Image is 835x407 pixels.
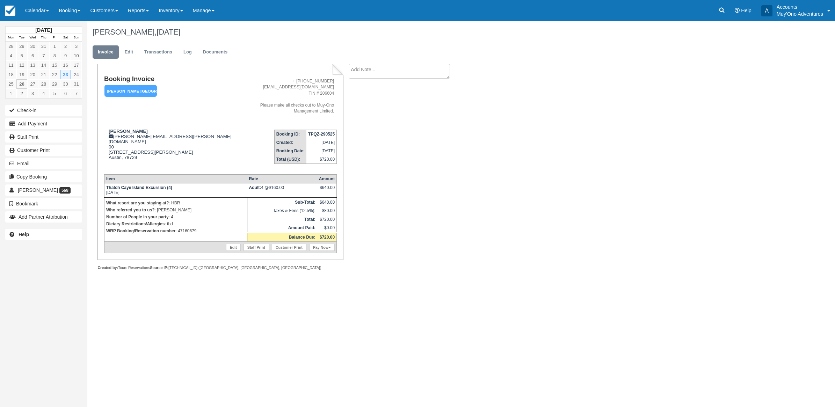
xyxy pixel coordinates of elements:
[49,51,60,60] a: 8
[244,244,269,251] a: Staff Print
[317,206,337,215] td: $80.00
[97,265,343,270] div: Tours Reservations [TECHNICAL_ID] ([GEOGRAPHIC_DATA], [GEOGRAPHIC_DATA], [GEOGRAPHIC_DATA])
[6,89,16,98] a: 1
[274,155,306,164] th: Total (USD):
[27,34,38,42] th: Wed
[93,28,709,36] h1: [PERSON_NAME],
[320,235,335,240] strong: $720.00
[5,158,82,169] button: Email
[104,85,157,97] em: [PERSON_NAME][GEOGRAPHIC_DATA]
[60,60,71,70] a: 16
[16,79,27,89] a: 26
[60,79,71,89] a: 30
[106,228,175,233] strong: WRP Booking/Reservation number
[71,79,82,89] a: 31
[97,266,118,270] strong: Created by:
[119,45,138,59] a: Edit
[106,221,165,226] strong: Dietary Restrictions/Allergies
[27,89,38,98] a: 3
[5,229,82,240] a: Help
[18,187,58,193] span: [PERSON_NAME]
[27,79,38,89] a: 27
[308,132,335,137] strong: TPQZ-290525
[27,42,38,51] a: 30
[16,51,27,60] a: 5
[319,185,335,196] div: $640.00
[157,28,180,36] span: [DATE]
[247,233,317,242] th: Balance Due:
[6,70,16,79] a: 18
[93,45,119,59] a: Invoice
[60,51,71,60] a: 9
[71,42,82,51] a: 3
[49,79,60,89] a: 29
[106,206,245,213] p: : [PERSON_NAME]
[5,198,82,209] button: Bookmark
[16,89,27,98] a: 2
[5,131,82,143] a: Staff Print
[247,224,317,233] th: Amount Paid:
[269,185,284,190] span: $160.00
[104,175,247,183] th: Item
[272,244,306,251] a: Customer Print
[106,201,169,205] strong: What resort are you staying at?
[5,6,15,16] img: checkfront-main-nav-mini-logo.png
[16,70,27,79] a: 19
[777,10,823,17] p: Muy'Ono Adventures
[6,34,16,42] th: Mon
[274,147,306,155] th: Booking Date:
[5,171,82,182] button: Copy Booking
[106,227,245,234] p: : 47160679
[5,105,82,116] button: Check-in
[106,215,169,219] strong: Number of People in your party
[247,215,317,224] th: Total:
[38,42,49,51] a: 31
[5,145,82,156] a: Customer Print
[777,3,823,10] p: Accounts
[247,206,317,215] td: Taxes & Fees (12.5%):
[741,8,751,13] span: Help
[49,70,60,79] a: 22
[178,45,197,59] a: Log
[104,183,247,198] td: [DATE]
[38,79,49,89] a: 28
[198,45,233,59] a: Documents
[761,5,772,16] div: A
[38,34,49,42] th: Thu
[49,34,60,42] th: Fri
[16,42,27,51] a: 29
[106,220,245,227] p: : tbd
[38,51,49,60] a: 7
[317,175,337,183] th: Amount
[27,60,38,70] a: 13
[27,51,38,60] a: 6
[16,34,27,42] th: Tue
[306,138,337,147] td: [DATE]
[317,198,337,207] td: $640.00
[150,266,168,270] strong: Source IP:
[38,89,49,98] a: 4
[274,138,306,147] th: Created:
[71,89,82,98] a: 7
[104,129,237,169] div: [PERSON_NAME][EMAIL_ADDRESS][PERSON_NAME][DOMAIN_NAME] 00 [STREET_ADDRESS][PERSON_NAME] Austin, 7...
[38,70,49,79] a: 21
[735,8,740,13] i: Help
[306,147,337,155] td: [DATE]
[6,42,16,51] a: 28
[306,155,337,164] td: $720.00
[104,85,154,97] a: [PERSON_NAME][GEOGRAPHIC_DATA]
[60,42,71,51] a: 2
[139,45,177,59] a: Transactions
[35,27,52,33] strong: [DATE]
[309,244,335,251] a: Pay Now
[71,34,82,42] th: Sun
[104,75,237,83] h1: Booking Invoice
[106,208,155,212] strong: Who referred you to us?
[317,215,337,224] td: $720.00
[6,60,16,70] a: 11
[49,42,60,51] a: 1
[71,51,82,60] a: 10
[49,60,60,70] a: 15
[106,199,245,206] p: : HBR
[106,185,172,190] strong: Thatch Caye Island Excursion (4)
